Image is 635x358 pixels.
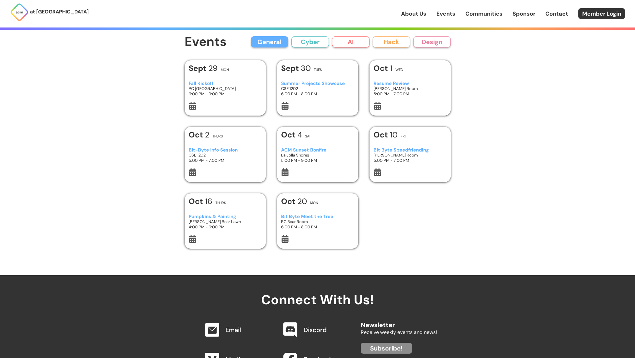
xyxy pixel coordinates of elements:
h3: 5:00 PM - 7:00 PM [189,158,261,163]
h3: Summer Projects Showcase [281,81,354,86]
button: General [251,36,288,47]
h3: 5:00 PM - 9:00 PM [281,158,354,163]
a: Email [226,326,241,334]
p: at [GEOGRAPHIC_DATA] [30,8,89,16]
h3: 6:00 PM - 8:00 PM [281,91,354,97]
h1: 10 [374,131,398,139]
h1: 1 [374,64,392,72]
a: Subscribe! [361,343,412,354]
h2: Newsletter [361,315,437,328]
h1: 30 [281,64,311,72]
h3: [PERSON_NAME] Bear Lawn [189,219,261,224]
h3: La Jolla Shores [281,152,354,158]
b: Oct [374,63,390,73]
h2: Thurs [212,135,223,138]
h3: 6:00 PM - 9:00 PM [189,91,261,97]
h3: Fall Kickoff [189,81,261,86]
h3: Bit Byte Speedfriending [374,147,446,153]
h2: Thurs [216,201,226,205]
h3: 4:00 PM - 6:00 PM [189,224,261,230]
b: Oct [281,196,297,206]
h1: 29 [189,64,218,72]
a: Discord [304,326,327,334]
h3: [PERSON_NAME] Room [374,86,446,91]
img: Email [205,323,219,337]
h3: CSE 1202 [281,86,354,91]
h3: Pumpkins & Painting [189,214,261,219]
h3: 5:00 PM - 7:00 PM [374,158,446,163]
a: Events [436,10,455,18]
h1: 2 [189,131,209,139]
button: Hack [373,36,410,47]
h1: 4 [281,131,302,139]
button: Design [413,36,451,47]
h2: Wed [395,68,403,72]
a: About Us [401,10,426,18]
h3: 6:00 PM - 8:00 PM [281,224,354,230]
b: Oct [189,130,205,140]
h2: Tues [314,68,322,72]
a: at [GEOGRAPHIC_DATA] [10,3,89,22]
h3: 5:00 PM - 7:00 PM [374,91,446,97]
h3: [PERSON_NAME] Room [374,152,446,158]
h3: PC [GEOGRAPHIC_DATA] [189,86,261,91]
h3: CSE 1202 [189,152,261,158]
img: ACM Logo [10,3,29,22]
b: Oct [281,130,297,140]
h2: Mon [221,68,229,72]
b: Sept [189,63,208,73]
img: Discord [283,322,297,338]
h1: 16 [189,197,212,205]
b: Oct [189,196,205,206]
button: AI [332,36,370,47]
h3: Bit-Byte Info Session [189,147,261,153]
a: Member Login [578,8,625,19]
h3: Bit Byte Meet the Tree [281,214,354,219]
a: Communities [465,10,503,18]
h1: 20 [281,197,307,205]
h2: Mon [310,201,318,205]
b: Oct [374,130,390,140]
button: Cyber [291,36,329,47]
h2: Sat [305,135,311,138]
a: Sponsor [513,10,535,18]
h3: ACM Sunset Bonfire [281,147,354,153]
h2: Fri [401,135,406,138]
h1: Events [185,35,227,49]
p: Receive weekly events and news! [361,328,437,336]
h3: Resume Review [374,81,446,86]
b: Sept [281,63,301,73]
h3: PC Bear Room [281,219,354,224]
h2: Connect With Us! [198,275,437,307]
a: Contact [545,10,568,18]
